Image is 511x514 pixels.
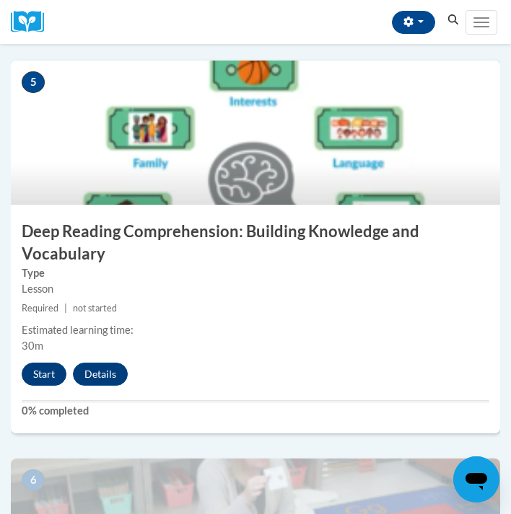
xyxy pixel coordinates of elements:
div: Estimated learning time: [22,322,489,338]
img: Course Image [11,61,500,205]
span: | [64,303,67,314]
span: not started [73,303,117,314]
span: 6 [22,469,45,491]
button: Search [442,12,464,29]
span: 30m [22,340,43,352]
img: Logo brand [11,11,54,33]
a: Cox Campus [11,11,54,33]
label: 0% completed [22,403,489,419]
span: 5 [22,71,45,93]
iframe: Button to launch messaging window [453,456,499,502]
button: Start [22,363,66,386]
span: Required [22,303,58,314]
button: Details [73,363,128,386]
button: Account Settings [392,11,435,34]
h3: Deep Reading Comprehension: Building Knowledge and Vocabulary [11,221,500,265]
div: Lesson [22,281,489,297]
label: Type [22,265,489,281]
